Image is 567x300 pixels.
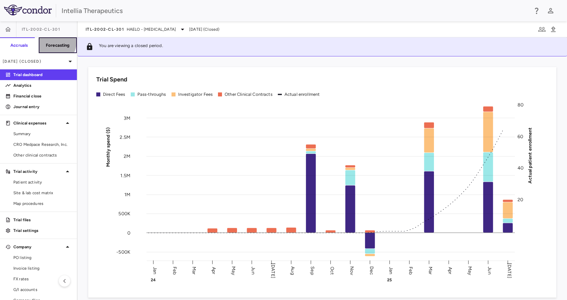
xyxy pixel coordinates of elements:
tspan: 2M [124,154,130,159]
tspan: 1M [124,192,130,198]
text: 25 [387,278,392,282]
text: Jan [388,267,394,274]
tspan: 2.5M [120,134,130,140]
img: logo-full-SnFGN8VE.png [4,5,52,15]
text: Jan [152,267,158,274]
h6: Accruals [10,42,28,48]
span: ITL-2002-CL-301 [86,27,124,32]
tspan: 3M [124,115,130,121]
span: PO listing [13,255,72,261]
p: Financial close [13,93,72,99]
p: Trial activity [13,169,64,175]
tspan: 40 [518,165,524,171]
text: Jun [487,267,492,274]
div: Investigator Fees [178,91,213,97]
text: Mar [428,266,433,274]
tspan: 80 [518,102,524,108]
tspan: 1.5M [120,173,130,178]
p: Company [13,244,64,250]
p: You are viewing a closed period. [99,43,163,51]
h6: Trial Spend [96,75,127,84]
span: HAELO - [MEDICAL_DATA] [127,26,176,32]
p: Journal entry [13,104,72,110]
span: Patient activity [13,179,72,185]
span: Map procedures [13,201,72,207]
text: Apr [447,267,453,274]
span: Summary [13,131,72,137]
text: Dec [369,266,374,275]
p: Trial files [13,217,72,223]
div: Intellia Therapeutics [62,6,528,16]
tspan: Monthly spend ($) [105,127,111,167]
tspan: Actual patient enrollment [527,127,533,183]
p: Trial settings [13,228,72,234]
text: Feb [172,266,178,274]
text: May [467,266,473,275]
p: [DATE] (Closed) [3,58,66,64]
p: Analytics [13,82,72,88]
text: Aug [290,266,296,275]
span: Other clinical contracts [13,152,72,158]
text: Feb [408,266,414,274]
text: Mar [191,266,197,274]
span: G/l accounts [13,287,72,293]
tspan: -500K [116,249,130,255]
text: Nov [349,266,355,275]
text: Sep [310,266,315,275]
div: Direct Fees [103,91,125,97]
text: Jun [250,267,256,274]
div: Actual enrollment [285,91,320,97]
span: Invoice listing [13,265,72,271]
tspan: 0 [127,230,130,236]
p: Clinical expenses [13,120,64,126]
span: ITL-2002-CL-301 [22,27,60,32]
text: Apr [211,267,217,274]
p: Trial dashboard [13,72,72,78]
span: Site & lab cost matrix [13,190,72,196]
div: Pass-throughs [137,91,166,97]
tspan: 500K [118,211,130,217]
text: May [231,266,236,275]
text: [DATE] [506,263,512,278]
h6: Forecasting [46,42,70,48]
div: Other Clinical Contracts [225,91,272,97]
text: 24 [151,278,156,282]
span: FX rates [13,276,72,282]
text: [DATE] [270,263,276,278]
tspan: 20 [518,197,523,203]
span: CRO Medpace Research, Inc. [13,141,72,147]
text: Oct [329,266,335,274]
tspan: 60 [518,133,523,139]
span: [DATE] (Closed) [189,26,219,32]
